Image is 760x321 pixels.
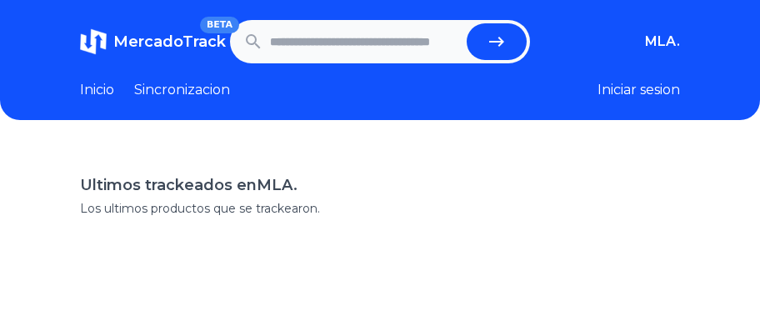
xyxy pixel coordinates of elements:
a: MercadoTrackBETA [80,28,226,55]
span: BETA [200,17,239,33]
h1: Ultimos trackeados en MLA. [80,173,680,197]
button: MLA. [645,32,680,52]
p: Los ultimos productos que se trackearon. [80,200,680,217]
span: MercadoTrack [113,33,226,51]
button: Iniciar sesion [597,80,680,100]
a: Sincronizacion [134,80,230,100]
a: Inicio [80,80,114,100]
img: MercadoTrack [80,28,107,55]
